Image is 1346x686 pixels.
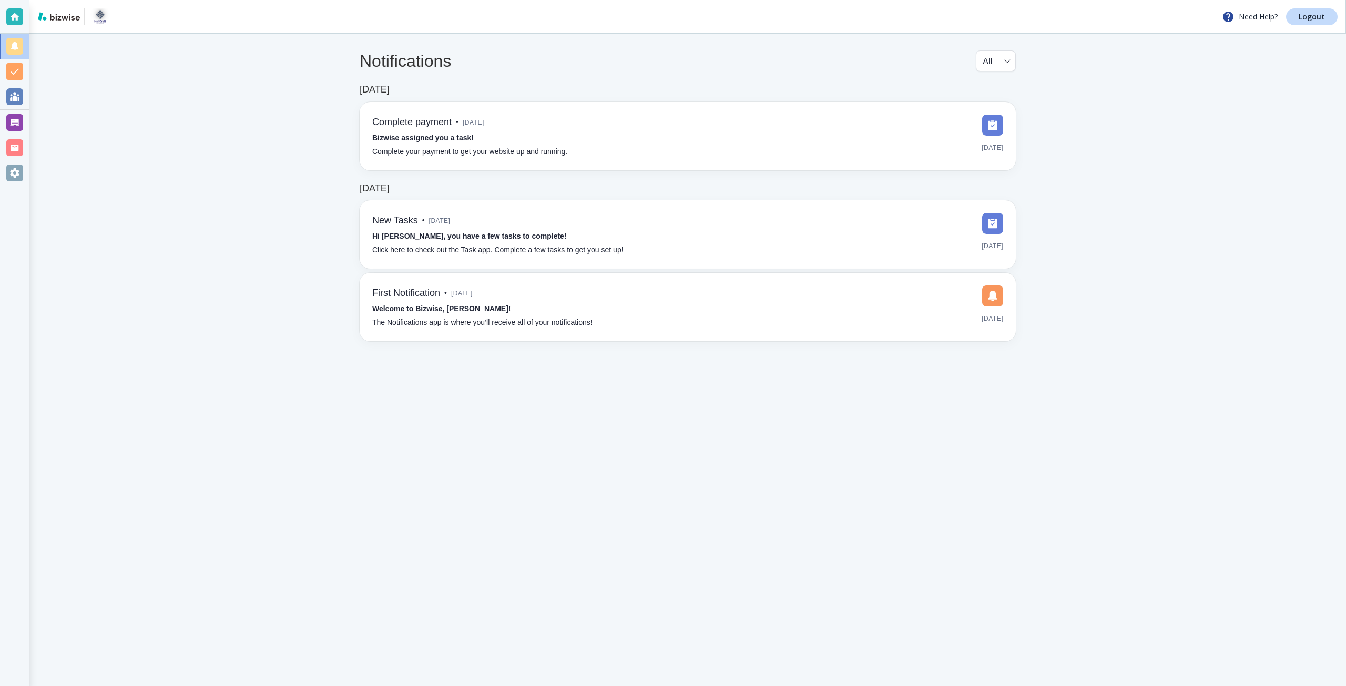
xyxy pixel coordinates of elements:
span: [DATE] [429,213,451,229]
img: DashboardSidebarTasks.svg [982,115,1003,136]
img: HULLCRAFT DESIGN STUDIO [89,8,111,25]
p: • [422,215,425,227]
a: First Notification•[DATE]Welcome to Bizwise, [PERSON_NAME]!The Notifications app is where you’ll ... [360,273,1016,341]
img: DashboardSidebarNotification.svg [982,285,1003,306]
span: [DATE] [982,238,1003,254]
h6: First Notification [372,288,440,299]
p: Complete your payment to get your website up and running. [372,146,567,158]
a: Logout [1286,8,1338,25]
span: [DATE] [982,140,1003,156]
span: [DATE] [982,311,1003,326]
strong: Bizwise assigned you a task! [372,134,474,142]
a: New Tasks•[DATE]Hi [PERSON_NAME], you have a few tasks to complete!Click here to check out the Ta... [360,200,1016,269]
span: [DATE] [451,285,473,301]
p: The Notifications app is where you’ll receive all of your notifications! [372,317,593,329]
p: • [444,288,447,299]
strong: Hi [PERSON_NAME], you have a few tasks to complete! [372,232,567,240]
img: DashboardSidebarTasks.svg [982,213,1003,234]
p: • [456,117,458,128]
h6: [DATE] [360,84,390,96]
div: All [983,51,1009,71]
p: Need Help? [1222,11,1278,23]
strong: Welcome to Bizwise, [PERSON_NAME]! [372,304,511,313]
p: Click here to check out the Task app. Complete a few tasks to get you set up! [372,244,624,256]
h6: [DATE] [360,183,390,194]
a: Complete payment•[DATE]Bizwise assigned you a task!Complete your payment to get your website up a... [360,102,1016,170]
p: Logout [1299,13,1325,21]
h6: Complete payment [372,117,452,128]
h4: Notifications [360,51,451,71]
h6: New Tasks [372,215,418,227]
span: [DATE] [463,115,484,130]
img: bizwise [38,12,80,21]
